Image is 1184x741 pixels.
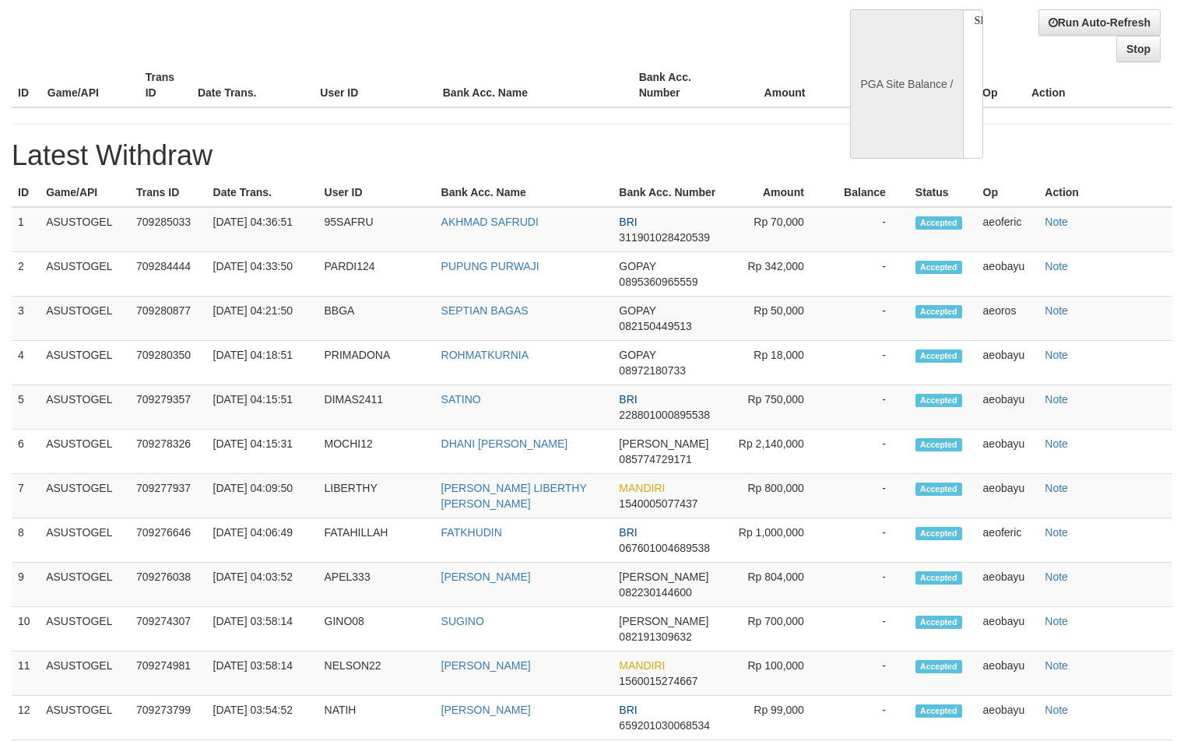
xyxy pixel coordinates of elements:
td: ASUSTOGEL [40,696,130,740]
span: Accepted [915,571,962,585]
td: Rp 100,000 [731,651,827,696]
a: Note [1045,349,1068,361]
td: ASUSTOGEL [40,430,130,474]
a: AKHMAD SAFRUDI [441,216,539,228]
td: PARDI124 [318,252,435,297]
span: Accepted [915,483,962,496]
td: 10 [12,607,40,651]
td: ASUSTOGEL [40,207,130,252]
td: aeobayu [977,341,1039,385]
span: 1540005077437 [619,497,697,510]
td: ASUSTOGEL [40,341,130,385]
th: Status [909,178,977,207]
td: [DATE] 04:18:51 [207,341,318,385]
td: 709285033 [130,207,206,252]
a: SEPTIAN BAGAS [441,304,529,317]
a: [PERSON_NAME] LIBERTHY [PERSON_NAME] [441,482,587,510]
th: Op [977,178,1039,207]
th: User ID [318,178,435,207]
a: Note [1045,659,1068,672]
td: aeoferic [977,207,1039,252]
td: ASUSTOGEL [40,563,130,607]
td: Rp 700,000 [731,607,827,651]
a: [PERSON_NAME] [441,704,531,716]
td: Rp 18,000 [731,341,827,385]
td: LIBERTHY [318,474,435,518]
td: aeobayu [977,385,1039,430]
td: BBGA [318,297,435,341]
td: [DATE] 04:03:52 [207,563,318,607]
th: Action [1025,63,1172,107]
td: ASUSTOGEL [40,518,130,563]
td: 12 [12,696,40,740]
span: MANDIRI [619,659,665,672]
td: PRIMADONA [318,341,435,385]
td: - [827,297,909,341]
td: aeobayu [977,696,1039,740]
span: 08972180733 [619,364,686,377]
td: - [827,696,909,740]
a: [PERSON_NAME] [441,659,531,672]
td: DIMAS2411 [318,385,435,430]
td: aeobayu [977,252,1039,297]
span: BRI [619,393,637,406]
td: - [827,252,909,297]
th: Action [1038,178,1172,207]
td: 709274307 [130,607,206,651]
td: - [827,385,909,430]
span: MANDIRI [619,482,665,494]
td: - [827,474,909,518]
span: [PERSON_NAME] [619,615,708,627]
td: ASUSTOGEL [40,385,130,430]
td: 709284444 [130,252,206,297]
td: - [827,341,909,385]
th: Amount [731,178,827,207]
td: 709276038 [130,563,206,607]
span: GOPAY [619,260,655,272]
td: 5 [12,385,40,430]
a: Note [1045,571,1068,583]
td: 709279357 [130,385,206,430]
th: Trans ID [130,178,206,207]
td: Rp 2,140,000 [731,430,827,474]
th: Game/API [40,178,130,207]
th: Balance [829,63,919,107]
span: 659201030068534 [619,719,710,732]
span: GOPAY [619,304,655,317]
td: Rp 804,000 [731,563,827,607]
td: Rp 750,000 [731,385,827,430]
a: Note [1045,482,1068,494]
a: Run Auto-Refresh [1038,9,1161,36]
span: 0895360965559 [619,276,697,288]
td: - [827,518,909,563]
span: Accepted [915,394,962,407]
span: Accepted [915,305,962,318]
span: Accepted [915,349,962,363]
a: Note [1045,615,1068,627]
td: - [827,207,909,252]
span: Accepted [915,527,962,540]
td: 4 [12,341,40,385]
span: 311901028420539 [619,231,710,244]
span: 067601004689538 [619,542,710,554]
a: DHANI [PERSON_NAME] [441,437,568,450]
th: Bank Acc. Name [435,178,613,207]
td: Rp 800,000 [731,474,827,518]
th: Bank Acc. Number [613,178,731,207]
td: [DATE] 04:33:50 [207,252,318,297]
td: - [827,430,909,474]
td: ASUSTOGEL [40,252,130,297]
span: 085774729171 [619,453,691,465]
span: Accepted [915,704,962,718]
td: 709278326 [130,430,206,474]
span: 082230144600 [619,586,691,599]
td: ASUSTOGEL [40,607,130,651]
td: aeobayu [977,607,1039,651]
th: ID [12,178,40,207]
td: NATIH [318,696,435,740]
td: - [827,563,909,607]
th: Game/API [41,63,139,107]
td: - [827,651,909,696]
td: APEL333 [318,563,435,607]
th: Trans ID [139,63,191,107]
